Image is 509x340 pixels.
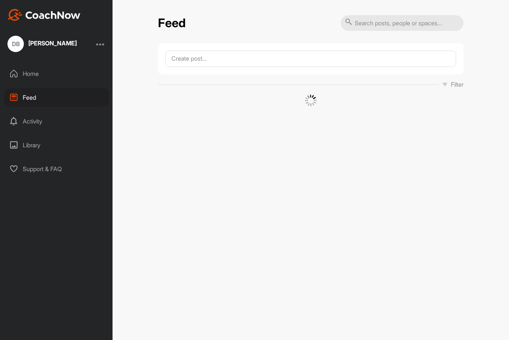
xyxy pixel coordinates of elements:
h2: Feed [158,16,186,31]
div: Feed [4,88,109,107]
div: Library [4,136,109,154]
img: G6gVgL6ErOh57ABN0eRmCEwV0I4iEi4d8EwaPGI0tHgoAbU4EAHFLEQAh+QQFCgALACwIAA4AGAASAAAEbHDJSesaOCdk+8xg... [305,94,317,106]
div: DB [7,36,24,52]
p: Filter [451,80,464,89]
div: Activity [4,112,109,131]
div: Home [4,64,109,83]
input: Search posts, people or spaces... [341,15,464,31]
img: CoachNow [7,9,80,21]
div: Support & FAQ [4,160,109,178]
div: [PERSON_NAME] [28,40,77,46]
